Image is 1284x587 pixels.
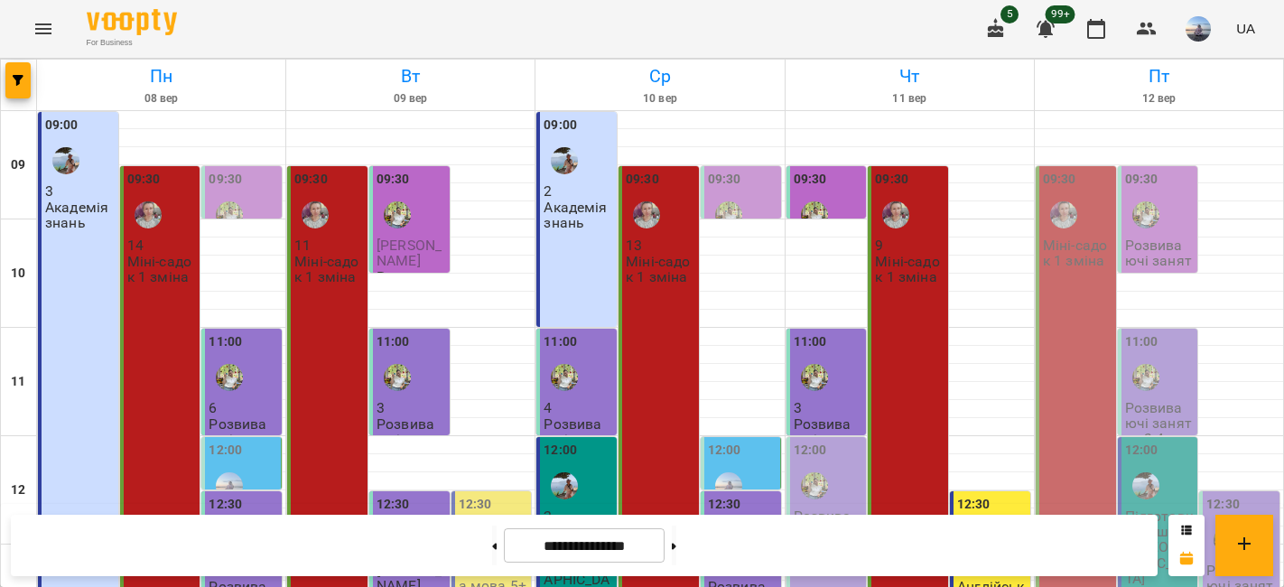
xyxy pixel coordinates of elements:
img: Шевченко Катерина Олегівна [1132,201,1159,228]
h6: 09 [11,155,25,175]
label: 11:00 [209,332,242,352]
p: Міні-садок 1 зміна [1043,238,1112,269]
span: [PERSON_NAME] [377,237,442,269]
h6: Вт [289,62,532,90]
h6: Ср [538,62,781,90]
label: 09:30 [377,170,410,190]
label: 12:30 [377,495,410,515]
label: 12:00 [1125,441,1158,461]
button: Menu [22,7,65,51]
label: 11:00 [794,332,827,352]
label: 12:00 [209,441,242,461]
p: Розвиваючі заняття 3-4 роки [794,416,863,479]
label: 09:30 [1043,170,1076,190]
label: 09:00 [45,116,79,135]
img: Чалик Ганна Серніївна [551,472,578,499]
img: Мармур Тетяна Олександрівна [882,201,909,228]
h6: 11 вер [788,90,1031,107]
span: For Business [87,37,177,49]
div: Чалик Ганна Серніївна [1132,472,1159,499]
img: Мармур Тетяна Олександрівна [633,201,660,228]
p: Академія знань [544,200,613,231]
label: 12:30 [459,495,492,515]
img: Анна Петренко [715,472,742,499]
img: Чалик Ганна Серніївна [52,147,79,174]
p: Розвиваючі заняття малюки 2+ [1125,238,1195,300]
img: Шевченко Катерина Олегівна [801,472,828,499]
p: Міні-садок 1 зміна [875,254,944,285]
span: UA [1236,19,1255,38]
label: 09:30 [1125,170,1158,190]
label: 12:00 [794,441,827,461]
h6: 12 вер [1037,90,1280,107]
p: Розвиваючі заняття 3-4 роки [544,416,613,479]
p: 3 [794,400,863,415]
img: Шевченко Катерина Олегівна [216,364,243,391]
label: 12:30 [708,495,741,515]
label: 09:00 [544,116,577,135]
label: 12:00 [544,441,577,461]
p: Академія знань [45,200,115,231]
div: Шевченко Катерина Олегівна [801,201,828,228]
p: 3 [377,400,446,415]
img: Шевченко Катерина Олегівна [551,364,578,391]
p: 11 [294,238,364,253]
h6: Чт [788,62,1031,90]
p: 13 [626,238,695,253]
label: 09:30 [708,170,741,190]
p: 9 [875,238,944,253]
p: Міні-садок 1 зміна [127,254,197,285]
label: 09:30 [875,170,908,190]
p: 14 [127,238,197,253]
h6: Пн [40,62,283,90]
label: 09:30 [209,170,242,190]
img: Мармур Тетяна Олександрівна [1050,201,1077,228]
p: Розвиваючі заняття 3-4 роки [377,416,446,479]
img: Шевченко Катерина Олегівна [1132,364,1159,391]
img: Voopty Logo [87,9,177,35]
img: Шевченко Катерина Олегівна [384,201,411,228]
img: Анна Петренко [216,472,243,499]
img: Чалик Ганна Серніївна [551,147,578,174]
p: Розвиваючі заняття 3-4 роки [1125,400,1195,462]
img: Мармур Тетяна Олександрівна [302,201,329,228]
h6: 10 вер [538,90,781,107]
label: 09:30 [626,170,659,190]
label: 12:30 [957,495,991,515]
label: 11:00 [377,332,410,352]
h6: 08 вер [40,90,283,107]
p: Розвиваючі заняття 3-4 роки [209,416,278,479]
label: 09:30 [294,170,328,190]
img: Шевченко Катерина Олегівна [384,364,411,391]
label: 09:30 [794,170,827,190]
p: 3 [45,183,115,199]
p: 4 [544,400,613,415]
h6: Пт [1037,62,1280,90]
img: Шевченко Катерина Олегівна [715,201,742,228]
label: 09:30 [127,170,161,190]
p: Міні-садок 1 зміна [294,254,364,285]
h6: 09 вер [289,90,532,107]
img: Шевченко Катерина Олегівна [216,201,243,228]
img: Шевченко Катерина Олегівна [801,364,828,391]
img: Мармур Тетяна Олександрівна [135,201,162,228]
span: 5 [1000,5,1019,23]
img: a5695baeaf149ad4712b46ffea65b4f5.jpg [1186,16,1211,42]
